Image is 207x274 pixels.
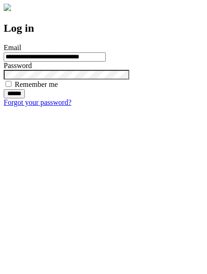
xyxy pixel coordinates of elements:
label: Remember me [15,80,58,88]
label: Email [4,44,21,51]
a: Forgot your password? [4,98,71,106]
h2: Log in [4,22,203,34]
img: logo-4e3dc11c47720685a147b03b5a06dd966a58ff35d612b21f08c02c0306f2b779.png [4,4,11,11]
label: Password [4,62,32,69]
